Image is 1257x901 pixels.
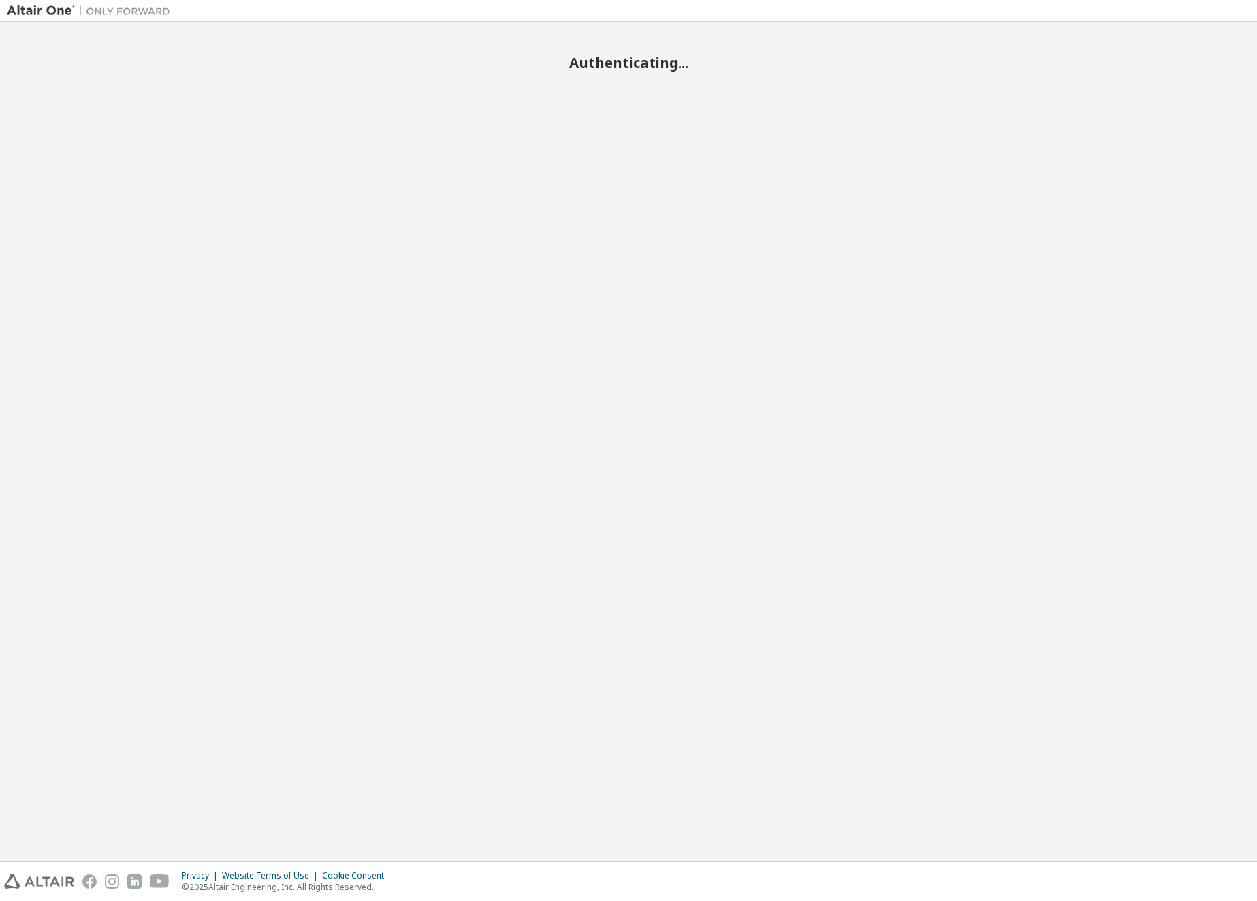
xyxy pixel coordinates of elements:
[127,874,142,889] img: linkedin.svg
[4,874,74,889] img: altair_logo.svg
[150,874,170,889] img: youtube.svg
[182,870,222,881] div: Privacy
[105,874,119,889] img: instagram.svg
[322,870,392,881] div: Cookie Consent
[182,881,392,893] p: © 2025 Altair Engineering, Inc. All Rights Reserved.
[222,870,322,881] div: Website Terms of Use
[7,4,177,18] img: Altair One
[82,874,97,889] img: facebook.svg
[7,54,1250,72] h2: Authenticating...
